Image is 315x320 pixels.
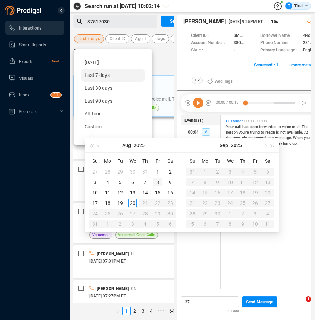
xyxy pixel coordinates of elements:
td: 2025-08-10 [89,187,101,198]
div: 7 [141,178,149,186]
a: 646 [167,307,180,315]
span: Account Number : [191,40,230,47]
button: More Filters [171,34,201,43]
div: 18 [103,199,112,207]
th: Tu [114,155,126,167]
li: Exports [5,54,64,68]
th: Sa [261,155,274,167]
span: 38015824 [234,40,245,47]
a: 1 [123,307,130,315]
th: Th [139,155,151,167]
span: [PERSON_NAME] [183,17,226,26]
span: Search [170,16,182,27]
span: -- [89,266,92,271]
button: Scorecard • 1 [250,59,282,71]
td: 2025-08-20 [126,198,139,208]
li: Next 5 Pages [156,307,167,315]
th: Th [236,155,249,167]
span: -- [89,301,92,306]
th: Fr [151,155,164,167]
li: Visuals [5,71,64,85]
div: 27 [91,168,99,176]
button: Last 7 days [74,34,104,43]
span: 37517030 [87,19,110,24]
button: Agent [131,34,150,43]
span: | LL [129,251,136,256]
span: Voicemail [202,128,210,136]
li: Previous Page [113,307,122,315]
button: 2025 [231,138,242,152]
span: ••• [156,307,167,315]
span: Scorecard • 1 [254,59,278,71]
td: 2025-08-11 [101,187,114,198]
span: available. [287,130,304,135]
p: 1 [54,93,56,99]
span: been [250,125,259,129]
td: 2025-08-09 [164,177,176,187]
button: 2025 [134,138,145,152]
a: Smart Reports [9,38,59,51]
div: [PERSON_NAME]| CN[DATE] 09:25PM ET15sYour call has been forwarded to voice mail. The person you'r... [73,75,229,117]
div: 1 [153,168,162,176]
div: 31 [141,168,149,176]
td: 2025-08-18 [101,198,114,208]
button: Sep [220,138,228,152]
th: Sa [164,155,176,167]
span: The [302,125,308,129]
span: Your [226,125,235,129]
span: Add Tags [215,76,233,87]
div: 5 [116,178,124,186]
div: 16 [166,189,174,197]
div: 11 [103,189,112,197]
button: Aug [122,138,131,152]
span: Last 7 days [85,72,110,78]
span: When [293,136,304,140]
th: Su [186,155,199,167]
span: Client ID [110,34,125,43]
span: Agent [135,34,146,43]
span: [PERSON_NAME] [97,251,129,256]
span: Client ID : [191,32,230,40]
img: prodigal-logo [5,6,43,15]
td: 2025-08-06 [126,177,139,187]
button: Send Message [242,296,277,307]
div: 29 [116,168,124,176]
span: Search run at [DATE] 10:02:14 [85,2,160,10]
li: Interactions [5,21,64,35]
span: 15s [271,19,278,24]
a: ExportsNew! [9,54,59,68]
div: 9 [166,178,174,186]
li: 4 [147,307,156,315]
a: 3 [139,307,147,315]
div: 6 [128,178,137,186]
td: 2025-08-13 [126,187,139,198]
td: 2025-07-29 [114,167,126,177]
div: [PERSON_NAME]| LL[DATE] 07:31PM ET12s-- [73,245,229,278]
th: We [126,155,139,167]
span: <Non-Party Entity> [303,32,314,40]
span: you [304,136,310,140]
span: Voicemail [92,232,110,238]
p: 1 [56,93,58,99]
span: Scorecard [19,109,38,114]
span: Customer [226,119,243,123]
li: 2 [131,307,139,315]
button: left [113,307,122,315]
span: Primary Language : [260,47,299,54]
th: Fr [249,155,261,167]
span: 1 [306,296,311,302]
div: 8 [153,178,162,186]
span: [DATE] 9:25PM ET [229,18,263,25]
span: All Time [85,111,101,117]
span: [DATE] 07:31PM ET [89,259,126,264]
td: 2025-08-14 [139,187,151,198]
td: 2025-07-27 [89,167,101,177]
button: Client ID [105,34,129,43]
li: Inbox [5,88,64,102]
a: 4 [148,307,155,315]
div: [PERSON_NAME]| CN[DATE] 09:19PM ET12s[PERSON_NAME]. Is not available. Record your message at the ... [73,119,229,159]
div: [PERSON_NAME]| CN[DATE] 08:46PM ET19sForwarded to an automated voice messaging system. Six one ze... [73,203,229,243]
span: Last 30 days [85,85,112,91]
